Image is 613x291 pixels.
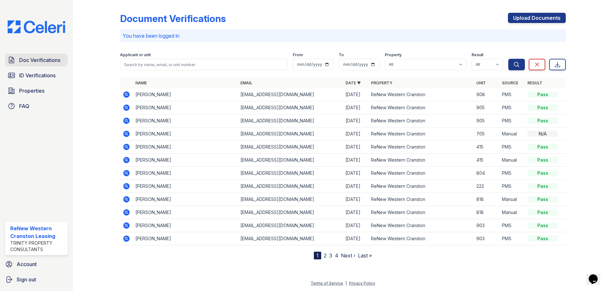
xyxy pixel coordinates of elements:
a: 3 [329,252,332,259]
div: Pass [527,91,558,98]
a: Date ▼ [345,80,361,85]
td: ReNew Western Cranston [368,232,473,245]
div: Pass [527,118,558,124]
td: [EMAIL_ADDRESS][DOMAIN_NAME] [238,167,343,180]
td: [DATE] [343,114,368,127]
a: Email [240,80,252,85]
div: Pass [527,209,558,216]
td: Manual [499,154,525,167]
td: [PERSON_NAME] [133,101,238,114]
td: [DATE] [343,127,368,141]
a: Doc Verifications [5,54,68,66]
a: 2 [324,252,327,259]
td: [EMAIL_ADDRESS][DOMAIN_NAME] [238,114,343,127]
a: FAQ [5,100,68,112]
a: Name [135,80,147,85]
td: 818 [474,206,499,219]
td: [DATE] [343,101,368,114]
div: 1 [314,252,321,259]
td: [DATE] [343,232,368,245]
td: [PERSON_NAME] [133,193,238,206]
td: ReNew Western Cranston [368,193,473,206]
td: 903 [474,232,499,245]
td: ReNew Western Cranston [368,141,473,154]
a: 4 [335,252,338,259]
td: ReNew Western Cranston [368,88,473,101]
div: Pass [527,196,558,203]
td: 222 [474,180,499,193]
label: Result [472,52,483,57]
td: ReNew Western Cranston [368,114,473,127]
a: Account [3,258,70,271]
td: ReNew Western Cranston [368,127,473,141]
label: To [339,52,344,57]
span: ID Verifications [19,72,56,79]
div: | [345,281,347,286]
td: [EMAIL_ADDRESS][DOMAIN_NAME] [238,206,343,219]
td: ReNew Western Cranston [368,167,473,180]
a: Result [527,80,542,85]
td: [PERSON_NAME] [133,141,238,154]
td: PMS [499,88,525,101]
img: CE_Logo_Blue-a8612792a0a2168367f1c8372b55b34899dd931a85d93a1a3d3e32e68fde9ad4.png [3,20,70,33]
td: PMS [499,141,525,154]
div: Pass [527,222,558,229]
td: [DATE] [343,206,368,219]
td: [EMAIL_ADDRESS][DOMAIN_NAME] [238,141,343,154]
td: [EMAIL_ADDRESS][DOMAIN_NAME] [238,193,343,206]
td: 903 [474,219,499,232]
div: Pass [527,183,558,189]
td: [PERSON_NAME] [133,127,238,141]
span: Properties [19,87,44,95]
td: PMS [499,180,525,193]
a: Properties [5,84,68,97]
div: Trinity Property Consultants [10,240,65,253]
a: Unit [476,80,486,85]
p: You have been logged in [123,32,563,40]
td: [PERSON_NAME] [133,219,238,232]
td: ReNew Western Cranston [368,101,473,114]
a: Property [371,80,392,85]
td: [DATE] [343,193,368,206]
a: ID Verifications [5,69,68,82]
td: [EMAIL_ADDRESS][DOMAIN_NAME] [238,154,343,167]
td: Manual [499,206,525,219]
a: Sign out [3,273,70,286]
td: [DATE] [343,167,368,180]
td: [PERSON_NAME] [133,232,238,245]
label: Applicant or unit [120,52,151,57]
a: Upload Documents [508,13,566,23]
td: [EMAIL_ADDRESS][DOMAIN_NAME] [238,101,343,114]
div: Pass [527,104,558,111]
span: Doc Verifications [19,56,60,64]
td: 818 [474,193,499,206]
td: 908 [474,88,499,101]
td: 415 [474,154,499,167]
td: ReNew Western Cranston [368,219,473,232]
td: [DATE] [343,154,368,167]
a: Privacy Policy [349,281,375,286]
a: Next › [341,252,355,259]
td: ReNew Western Cranston [368,206,473,219]
td: [PERSON_NAME] [133,206,238,219]
td: Manual [499,193,525,206]
a: Source [502,80,518,85]
td: [PERSON_NAME] [133,88,238,101]
span: Sign out [17,276,36,283]
div: N/A [527,131,558,137]
input: Search by name, email, or unit number [120,59,288,70]
label: Property [385,52,402,57]
td: 804 [474,167,499,180]
td: [EMAIL_ADDRESS][DOMAIN_NAME] [238,180,343,193]
td: [EMAIL_ADDRESS][DOMAIN_NAME] [238,232,343,245]
td: [PERSON_NAME] [133,154,238,167]
div: Pass [527,157,558,163]
td: [EMAIL_ADDRESS][DOMAIN_NAME] [238,127,343,141]
td: Manual [499,127,525,141]
div: Document Verifications [120,13,226,24]
td: [DATE] [343,219,368,232]
td: [PERSON_NAME] [133,180,238,193]
td: PMS [499,219,525,232]
td: ReNew Western Cranston [368,154,473,167]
